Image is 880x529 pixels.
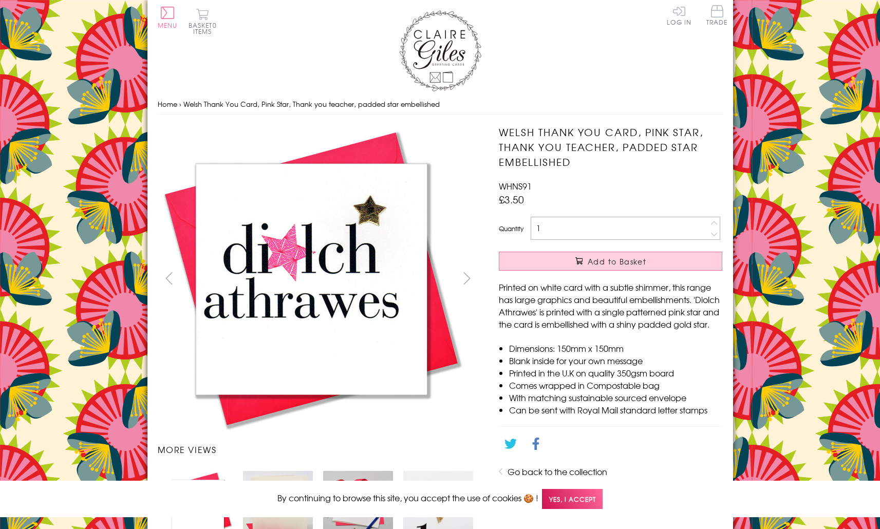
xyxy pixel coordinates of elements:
li: Dimensions: 150mm x 150mm [509,342,722,354]
span: 0 items [193,21,217,36]
span: Trade [706,5,728,25]
a: Log In [667,5,691,25]
span: Menu [158,21,178,30]
img: Welsh Thank You Card, Pink Star, Thank you teacher, padded star embellished [478,125,787,433]
li: Printed in the U.K on quality 350gsm board [509,367,722,379]
span: Add to Basket [588,256,646,267]
h1: Welsh Thank You Card, Pink Star, Thank you teacher, padded star embellished [499,125,722,169]
a: Home [158,99,177,109]
button: next [455,267,478,290]
img: Claire Giles Greetings Cards [399,10,481,91]
img: Welsh Thank You Card, Pink Star, Thank you teacher, padded star embellished [157,125,465,433]
li: With matching sustainable sourced envelope [509,391,722,404]
a: Trade [706,5,728,27]
button: Add to Basket [499,252,722,271]
nav: breadcrumbs [158,94,723,115]
span: Welsh Thank You Card, Pink Star, Thank you teacher, padded star embellished [183,99,440,109]
span: › [179,99,181,109]
button: Basket0 items [189,8,217,34]
span: £3.50 [499,192,524,206]
button: prev [158,267,181,290]
a: Go back to the collection [508,465,607,478]
button: Menu [158,7,178,28]
h3: More views [158,443,479,456]
li: Blank inside for your own message [509,354,722,367]
p: Printed on white card with a subtle shimmer, this range has large graphics and beautiful embellis... [499,281,722,330]
label: Quantity [499,224,523,233]
li: Comes wrapped in Compostable bag [509,379,722,391]
span: Yes, I accept [542,489,603,509]
li: Can be sent with Royal Mail standard letter stamps [509,404,722,416]
span: WHNS91 [499,180,532,192]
